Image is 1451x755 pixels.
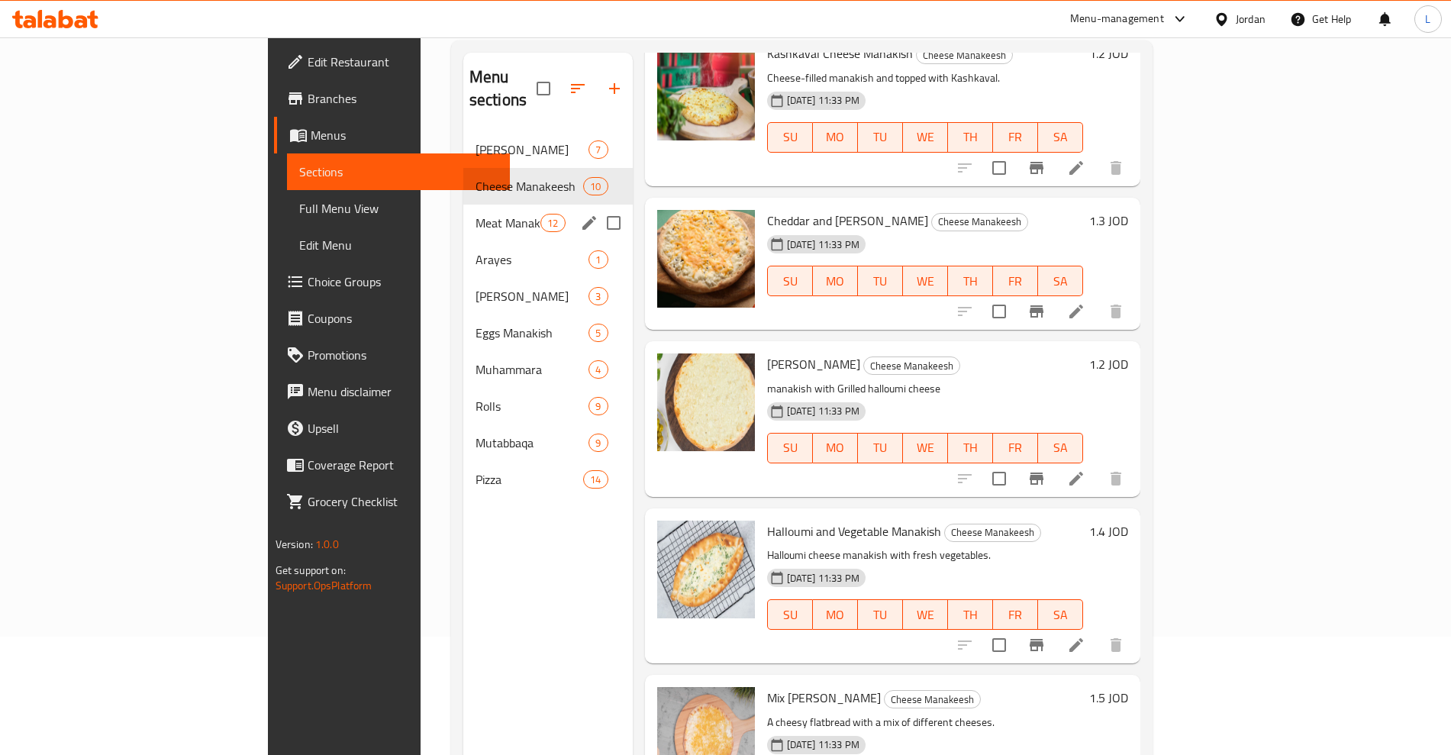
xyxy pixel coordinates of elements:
[931,213,1028,231] div: Cheese Manakeesh
[578,211,601,234] button: edit
[308,382,498,401] span: Menu disclaimer
[774,270,807,292] span: SU
[864,357,959,375] span: Cheese Manakeesh
[767,433,813,463] button: SU
[476,434,589,452] div: Mutabbaqa
[1098,150,1134,186] button: delete
[819,604,852,626] span: MO
[588,250,608,269] div: items
[276,560,346,580] span: Get support on:
[1067,302,1085,321] a: Edit menu item
[774,604,807,626] span: SU
[308,273,498,291] span: Choice Groups
[858,599,903,630] button: TU
[589,326,607,340] span: 5
[299,163,498,181] span: Sections
[583,470,608,489] div: items
[463,131,633,168] div: [PERSON_NAME]7
[274,263,510,300] a: Choice Groups
[993,122,1038,153] button: FR
[476,324,589,342] div: Eggs Manakish
[463,351,633,388] div: Muhammara4
[1089,43,1128,64] h6: 1.2 JOD
[819,437,852,459] span: MO
[476,397,589,415] span: Rolls
[813,599,858,630] button: MO
[916,46,1013,64] div: Cheese Manakeesh
[948,433,993,463] button: TH
[299,199,498,218] span: Full Menu View
[588,397,608,415] div: items
[276,576,372,595] a: Support.OpsPlatform
[276,534,313,554] span: Version:
[463,205,633,241] div: Meat Manakish12edit
[1044,126,1077,148] span: SA
[463,241,633,278] div: Arayes1
[287,227,510,263] a: Edit Menu
[287,153,510,190] a: Sections
[589,399,607,414] span: 9
[1044,604,1077,626] span: SA
[588,140,608,159] div: items
[308,309,498,327] span: Coupons
[1038,266,1083,296] button: SA
[476,250,589,269] span: Arayes
[463,168,633,205] div: Cheese Manakeesh10
[274,447,510,483] a: Coverage Report
[813,266,858,296] button: MO
[813,122,858,153] button: MO
[903,599,948,630] button: WE
[274,373,510,410] a: Menu disclaimer
[903,433,948,463] button: WE
[1098,627,1134,663] button: delete
[954,126,987,148] span: TH
[993,266,1038,296] button: FR
[1425,11,1430,27] span: L
[767,686,881,709] span: Mix [PERSON_NAME]
[588,287,608,305] div: items
[308,89,498,108] span: Branches
[463,388,633,424] div: Rolls9
[657,521,755,618] img: Halloumi and Vegetable Manakish
[858,266,903,296] button: TU
[584,179,607,194] span: 10
[767,546,1083,565] p: Halloumi cheese manakish with fresh vegetables.
[476,140,589,159] div: Za'atar Manakish
[1038,599,1083,630] button: SA
[767,713,1083,732] p: A cheesy flatbread with a mix of different cheeses.
[767,379,1083,398] p: manakish with Grilled halloumi cheese
[1089,687,1128,708] h6: 1.5 JOD
[1044,270,1077,292] span: SA
[1067,469,1085,488] a: Edit menu item
[274,410,510,447] a: Upsell
[463,461,633,498] div: Pizza14
[999,270,1032,292] span: FR
[903,266,948,296] button: WE
[767,266,813,296] button: SU
[1067,636,1085,654] a: Edit menu item
[1089,353,1128,375] h6: 1.2 JOD
[884,690,981,708] div: Cheese Manakeesh
[463,278,633,315] div: [PERSON_NAME]3
[1038,433,1083,463] button: SA
[1236,11,1266,27] div: Jordan
[1018,460,1055,497] button: Branch-specific-item
[476,287,589,305] div: Labneh Manakish
[948,122,993,153] button: TH
[954,437,987,459] span: TH
[476,214,540,232] div: Meat Manakish
[589,436,607,450] span: 9
[476,177,583,195] span: Cheese Manakeesh
[819,270,852,292] span: MO
[308,456,498,474] span: Coverage Report
[909,126,942,148] span: WE
[315,534,339,554] span: 1.0.0
[299,236,498,254] span: Edit Menu
[993,433,1038,463] button: FR
[983,463,1015,495] span: Select to update
[476,360,589,379] span: Muhammara
[983,295,1015,327] span: Select to update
